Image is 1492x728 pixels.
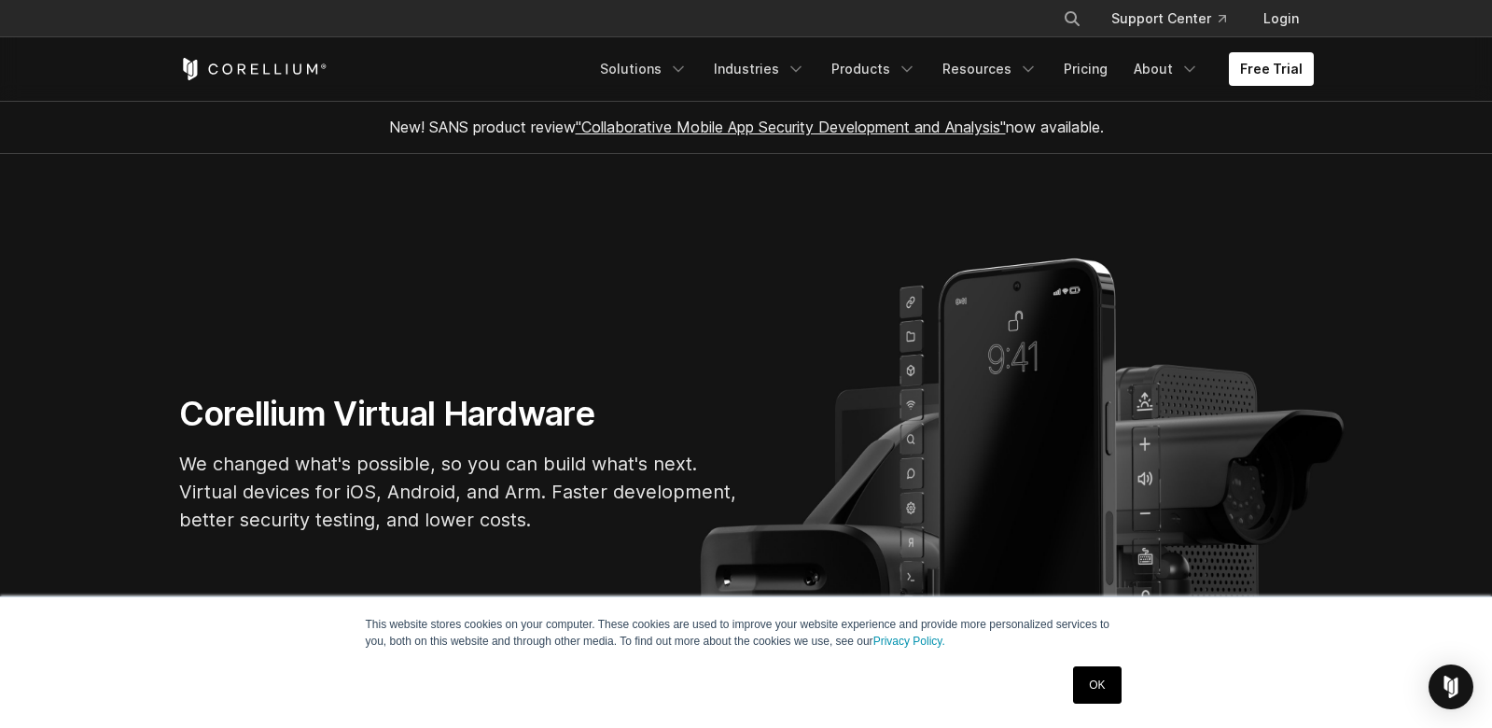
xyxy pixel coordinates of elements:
a: "Collaborative Mobile App Security Development and Analysis" [576,118,1006,136]
a: Solutions [589,52,699,86]
a: Industries [703,52,816,86]
a: Support Center [1096,2,1241,35]
div: Open Intercom Messenger [1429,665,1473,709]
h1: Corellium Virtual Hardware [179,393,739,435]
button: Search [1055,2,1089,35]
div: Navigation Menu [589,52,1314,86]
a: OK [1073,666,1121,704]
a: Resources [931,52,1049,86]
p: This website stores cookies on your computer. These cookies are used to improve your website expe... [366,616,1127,650]
a: Privacy Policy. [873,635,945,648]
a: About [1122,52,1210,86]
a: Free Trial [1229,52,1314,86]
a: Pricing [1053,52,1119,86]
span: New! SANS product review now available. [389,118,1104,136]
a: Products [820,52,927,86]
div: Navigation Menu [1040,2,1314,35]
a: Login [1248,2,1314,35]
a: Corellium Home [179,58,328,80]
p: We changed what's possible, so you can build what's next. Virtual devices for iOS, Android, and A... [179,450,739,534]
